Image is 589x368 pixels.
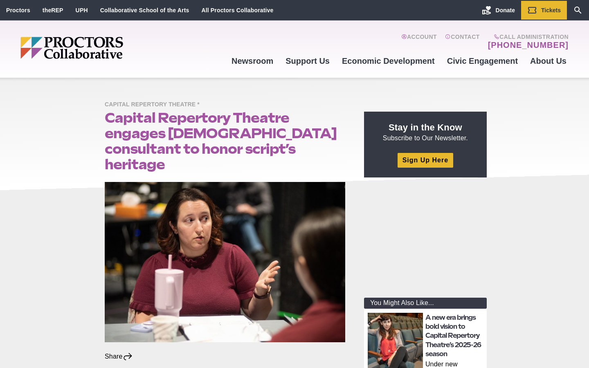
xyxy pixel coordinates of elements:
[441,50,524,72] a: Civic Engagement
[425,314,481,358] a: A new era brings bold vision to Capital Repertory Theatre’s 2025-26 season
[524,50,573,72] a: About Us
[279,50,336,72] a: Support Us
[20,37,186,59] img: Proctors logo
[486,34,569,40] span: Call Administration
[105,110,345,172] h1: Capital Repertory Theatre engages [DEMOGRAPHIC_DATA] consultant to honor script’s heritage
[488,40,569,50] a: [PHONE_NUMBER]
[374,121,477,143] p: Subscribe to Our Newsletter.
[401,34,437,50] a: Account
[445,34,480,50] a: Contact
[389,122,462,132] strong: Stay in the Know
[76,7,88,13] a: UPH
[567,1,589,20] a: Search
[105,101,204,108] a: Capital Repertory Theatre *
[6,7,30,13] a: Proctors
[225,50,279,72] a: Newsroom
[398,153,453,167] a: Sign Up Here
[336,50,441,72] a: Economic Development
[541,7,561,13] span: Tickets
[43,7,63,13] a: theREP
[364,187,487,289] iframe: Advertisement
[368,313,423,368] img: thumbnail: A new era brings bold vision to Capital Repertory Theatre’s 2025-26 season
[105,100,204,110] span: Capital Repertory Theatre *
[100,7,189,13] a: Collaborative School of the Arts
[201,7,273,13] a: All Proctors Collaborative
[105,352,133,361] div: Share
[496,7,515,13] span: Donate
[364,298,487,309] div: You Might Also Like...
[476,1,521,20] a: Donate
[521,1,567,20] a: Tickets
